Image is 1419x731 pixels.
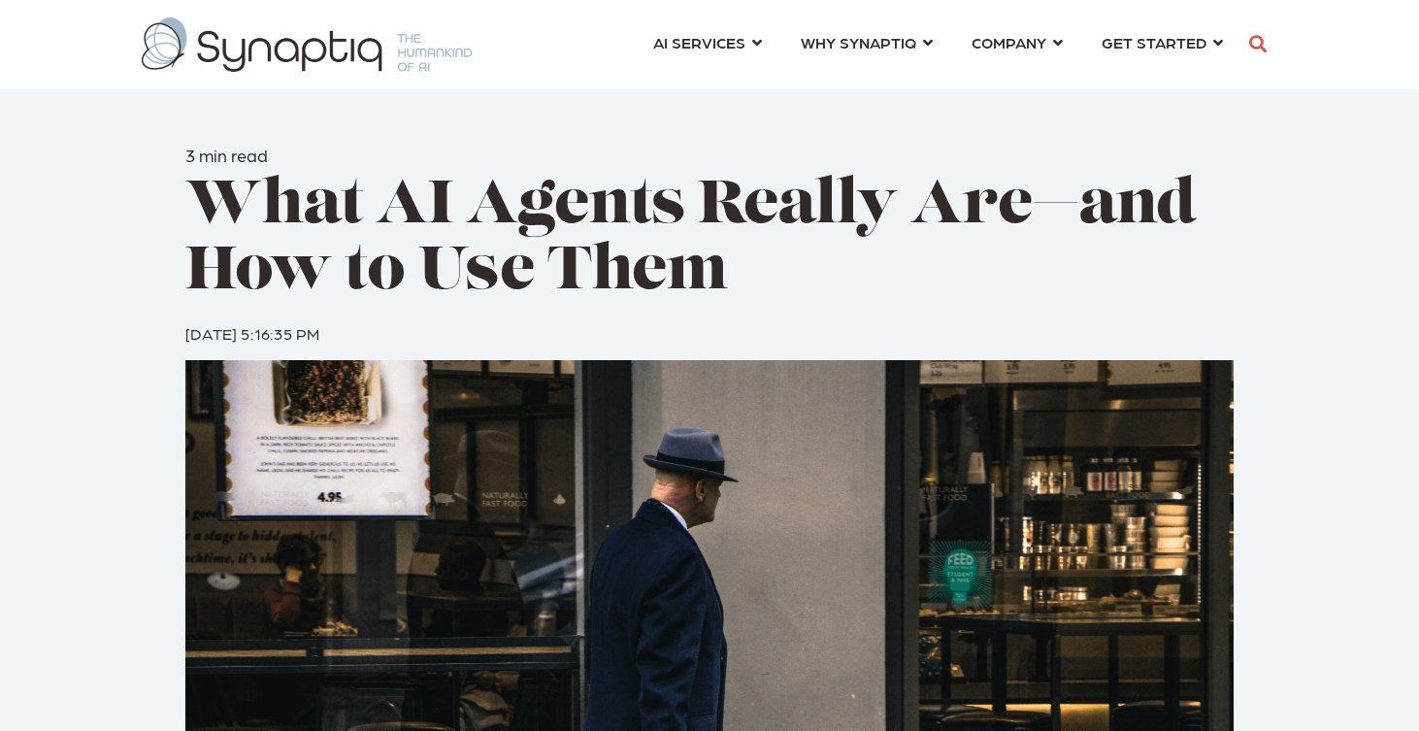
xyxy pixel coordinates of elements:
span: [DATE] 5:16:35 PM [185,323,319,343]
span: GET STARTED [1102,29,1206,55]
a: GET STARTED [1102,24,1223,60]
a: AI SERVICES [653,24,762,60]
h6: 3 min read [185,145,1234,166]
nav: menu [634,10,1242,80]
img: synaptiq logo-2 [142,17,472,72]
a: COMPANY [972,24,1063,60]
span: What AI Agents Really Are—and How to Use Them [185,177,1196,304]
span: AI SERVICES [653,29,745,55]
span: COMPANY [972,29,1046,55]
span: WHY SYNAPTIQ [801,29,916,55]
a: WHY SYNAPTIQ [801,24,933,60]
